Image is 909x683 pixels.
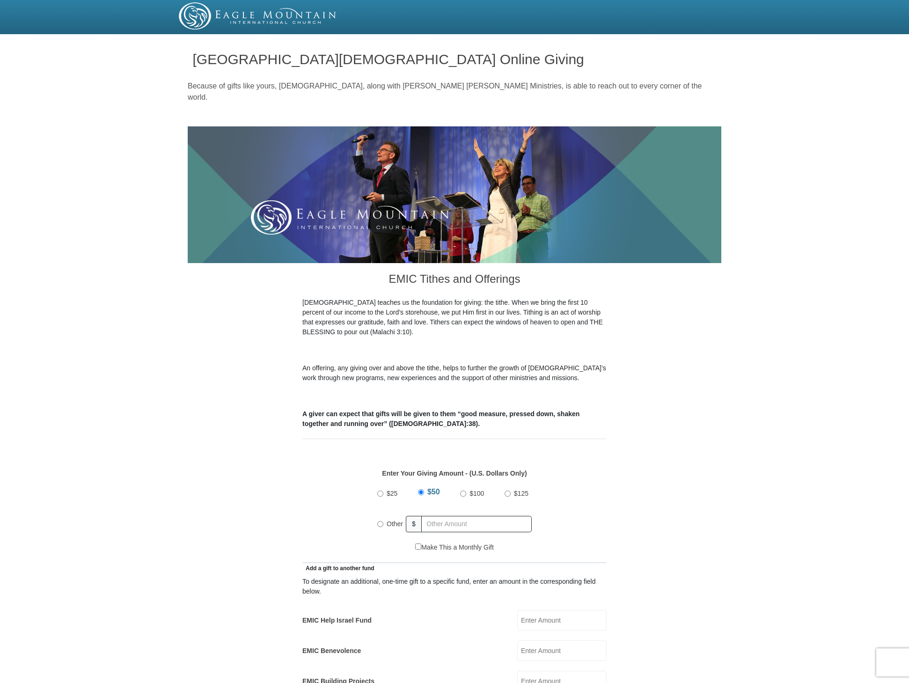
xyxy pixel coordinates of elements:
[387,490,397,497] span: $25
[302,363,607,383] p: An offering, any giving over and above the tithe, helps to further the growth of [DEMOGRAPHIC_DAT...
[415,543,494,552] label: Make This a Monthly Gift
[514,490,528,497] span: $125
[302,616,372,625] label: EMIC Help Israel Fund
[517,640,607,661] input: Enter Amount
[387,520,403,528] span: Other
[302,577,607,596] div: To designate an additional, one-time gift to a specific fund, enter an amount in the correspondin...
[302,646,361,656] label: EMIC Benevolence
[382,470,527,477] strong: Enter Your Giving Amount - (U.S. Dollars Only)
[179,2,337,29] img: EMIC
[188,81,721,103] p: Because of gifts like yours, [DEMOGRAPHIC_DATA], along with [PERSON_NAME] [PERSON_NAME] Ministrie...
[302,263,607,298] h3: EMIC Tithes and Offerings
[427,488,440,496] span: $50
[302,410,579,427] b: A giver can expect that gifts will be given to them “good measure, pressed down, shaken together ...
[406,516,422,532] span: $
[469,490,484,497] span: $100
[302,565,374,572] span: Add a gift to another fund
[517,610,607,631] input: Enter Amount
[193,51,717,67] h1: [GEOGRAPHIC_DATA][DEMOGRAPHIC_DATA] Online Giving
[421,516,532,532] input: Other Amount
[415,543,421,550] input: Make This a Monthly Gift
[302,298,607,337] p: [DEMOGRAPHIC_DATA] teaches us the foundation for giving: the tithe. When we bring the first 10 pe...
